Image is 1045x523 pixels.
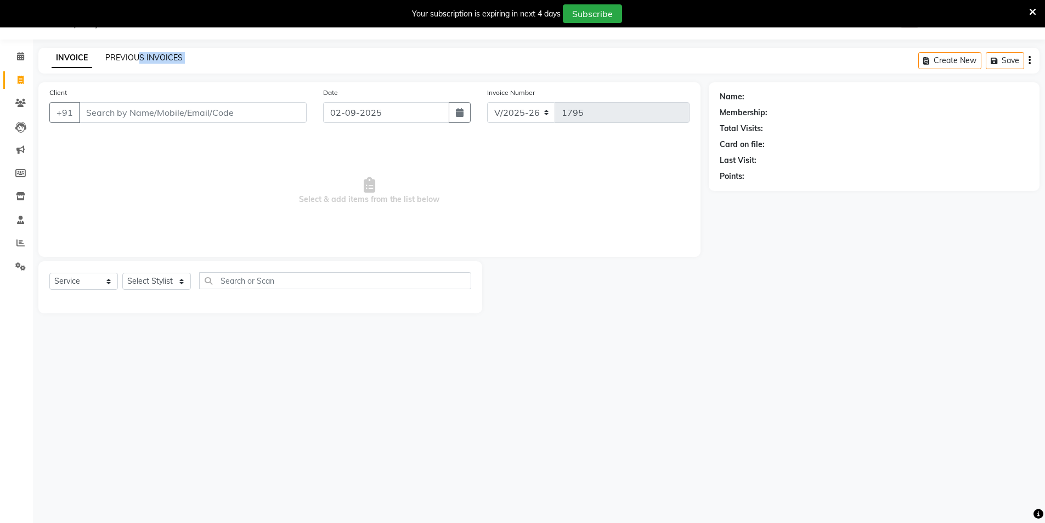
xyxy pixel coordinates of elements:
button: +91 [49,102,80,123]
label: Date [323,88,338,98]
button: Save [986,52,1024,69]
a: INVOICE [52,48,92,68]
button: Subscribe [563,4,622,23]
div: Name: [720,91,744,103]
input: Search by Name/Mobile/Email/Code [79,102,307,123]
div: Card on file: [720,139,765,150]
div: Total Visits: [720,123,763,134]
input: Search or Scan [199,272,471,289]
label: Client [49,88,67,98]
div: Membership: [720,107,767,119]
button: Create New [918,52,981,69]
label: Invoice Number [487,88,535,98]
a: PREVIOUS INVOICES [105,53,183,63]
span: Select & add items from the list below [49,136,690,246]
div: Your subscription is expiring in next 4 days [412,8,561,20]
div: Points: [720,171,744,182]
div: Last Visit: [720,155,756,166]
